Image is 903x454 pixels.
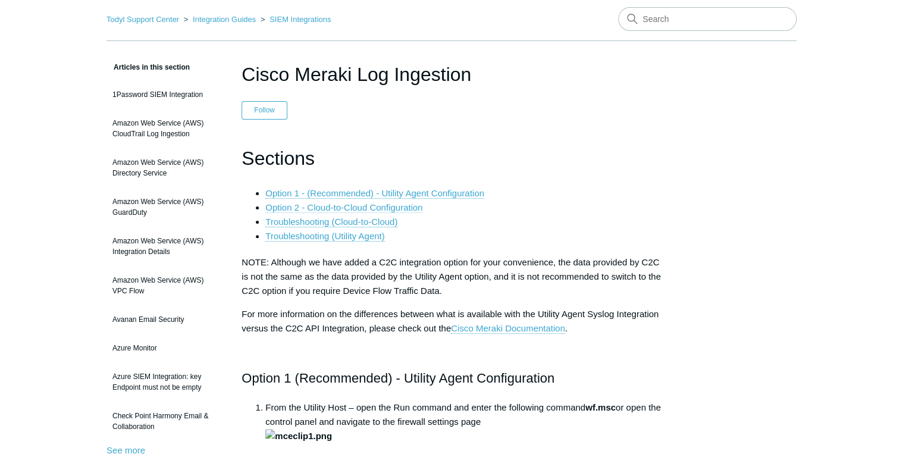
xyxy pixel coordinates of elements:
h1: Sections [242,143,661,174]
button: Follow Article [242,101,287,119]
a: Amazon Web Service (AWS) VPC Flow [106,269,224,302]
a: Amazon Web Service (AWS) CloudTrail Log Ingestion [106,112,224,145]
p: For more information on the differences between what is available with the Utility Agent Syslog I... [242,307,661,336]
a: Option 2 - Cloud-to-Cloud Configuration [265,202,422,213]
span: Articles in this section [106,63,190,71]
a: Amazon Web Service (AWS) Directory Service [106,151,224,184]
a: Troubleshooting (Cloud-to-Cloud) [265,217,397,227]
input: Search [618,7,797,31]
a: Amazon Web Service (AWS) Integration Details [106,230,224,263]
a: Azure Monitor [106,337,224,359]
li: SIEM Integrations [258,15,331,24]
img: mceclip1.png [265,429,332,443]
p: NOTE: Although we have added a C2C integration option for your convenience, the data provided by ... [242,255,661,298]
h2: Option 1 (Recommended) - Utility Agent Configuration [242,368,661,389]
a: Cisco Meraki Documentation [451,323,565,334]
a: Todyl Support Center [106,15,179,24]
li: Todyl Support Center [106,15,181,24]
a: Option 1 - (Recommended) - Utility Agent Configuration [265,188,484,199]
a: 1Password SIEM Integration [106,83,224,106]
a: Troubleshooting (Utility Agent) [265,231,384,242]
a: Amazon Web Service (AWS) GuardDuty [106,190,224,224]
a: Integration Guides [193,15,256,24]
strong: wf.msc [585,402,616,412]
a: Azure SIEM Integration: key Endpoint must not be empty [106,365,224,399]
a: Avanan Email Security [106,308,224,331]
li: Integration Guides [181,15,258,24]
a: SIEM Integrations [269,15,331,24]
h1: Cisco Meraki Log Ingestion [242,60,661,89]
a: Check Point Harmony Email & Collaboration [106,405,224,438]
